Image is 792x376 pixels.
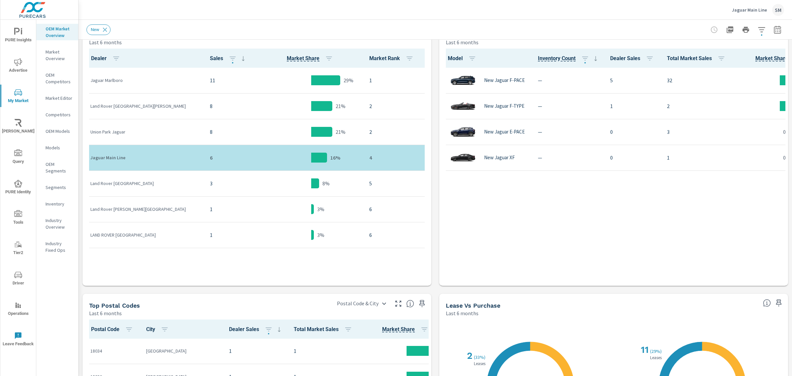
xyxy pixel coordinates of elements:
[36,93,78,103] div: Market Editor
[771,23,784,36] button: Select Date Range
[90,77,199,84] p: Jaguar Marlboro
[2,210,34,226] span: Tools
[2,89,34,105] span: My Market
[46,144,73,151] p: Models
[667,76,728,84] p: 32
[2,149,34,166] span: Query
[36,143,78,153] div: Models
[36,70,78,87] div: OEM Competitors
[755,23,768,36] button: Apply Filters
[90,348,136,354] p: 18034
[344,76,353,84] p: 29%
[36,159,78,176] div: OEM Segments
[763,299,771,307] span: Understand how shoppers are deciding to purchase vehicles. Sales data is based off market registr...
[446,309,478,317] p: Last 6 months
[90,206,199,212] p: Land Rover [PERSON_NAME][GEOGRAPHIC_DATA]
[382,325,415,333] span: Postal Code Sales / Total Market Sales. [Market = within dealer PMA (or 60 miles if no PMA is def...
[287,55,336,62] span: Market Share
[146,325,171,333] span: City
[538,128,600,136] p: —
[90,129,199,135] p: Union Park Jaguar
[46,184,73,191] p: Segments
[2,301,34,318] span: Operations
[650,348,663,354] p: ( 29% )
[723,23,737,36] button: "Export Report to PDF"
[89,302,140,309] h5: Top Postal Codes
[287,55,319,62] span: Dealer Sales / Total Market Sales. [Market = within dealer PMA (or 60 miles if no PMA is defined)...
[610,55,656,62] span: Dealer Sales
[667,128,728,136] p: 3
[87,27,103,32] span: New
[538,154,600,162] p: —
[90,180,199,187] p: Land Rover [GEOGRAPHIC_DATA]
[46,240,73,253] p: Industry Fixed Ops
[466,350,473,361] h2: 2
[333,298,390,309] div: Postal Code & City
[36,126,78,136] div: OEM Models
[91,55,123,62] span: Dealer
[369,231,423,239] p: 6
[450,122,476,142] img: glamour
[336,102,346,110] p: 21%
[46,25,73,39] p: OEM Market Overview
[369,55,416,62] span: Market Rank
[484,77,525,83] p: New Jaguar F-PACE
[417,298,427,309] span: Save this to your personalized report
[210,128,253,136] p: 8
[649,356,663,360] p: Leases
[322,179,330,187] p: 8%
[2,271,34,287] span: Driver
[450,70,476,90] img: glamour
[667,102,728,110] p: 2
[36,24,78,40] div: OEM Market Overview
[229,347,283,355] p: 1
[36,110,78,120] div: Competitors
[538,102,600,110] p: —
[772,4,784,16] div: SM
[538,76,600,84] p: —
[86,24,111,35] div: New
[755,55,788,62] span: Model Sales / Total Market Sales. [Market = within dealer PMA (or 60 miles if no PMA is defined) ...
[640,344,649,355] h2: 11
[46,72,73,85] p: OEM Competitors
[610,102,656,110] p: 1
[91,325,136,333] span: Postal Code
[369,128,423,136] p: 2
[473,361,487,366] p: Leases
[46,217,73,230] p: Industry Overview
[90,103,199,109] p: Land Rover [GEOGRAPHIC_DATA][PERSON_NAME]
[450,96,476,116] img: glamour
[90,154,199,161] p: Jaguar Main Line
[36,182,78,192] div: Segments
[406,300,414,308] span: Top Postal Codes shows you how you rank, in terms of sales, to other dealerships in your market. ...
[667,55,728,62] span: Total Market Sales
[36,199,78,209] div: Inventory
[210,179,253,187] p: 3
[210,102,253,110] p: 8
[739,23,752,36] button: Print Report
[89,309,122,317] p: Last 6 months
[783,154,790,162] p: 0%
[0,20,36,354] div: nav menu
[484,129,525,135] p: New Jaguar E-PACE
[2,119,34,135] span: [PERSON_NAME]
[46,161,73,174] p: OEM Segments
[610,76,656,84] p: 5
[36,47,78,63] div: Market Overview
[89,38,122,46] p: Last 6 months
[610,154,656,162] p: 0
[2,241,34,257] span: Tier2
[90,232,199,238] p: LAND ROVER [GEOGRAPHIC_DATA]
[2,58,34,74] span: Advertise
[294,325,355,333] span: Total Market Sales
[474,354,487,360] p: ( 33% )
[229,325,283,333] span: Dealer Sales
[46,201,73,207] p: Inventory
[46,49,73,62] p: Market Overview
[538,55,576,62] span: The number of vehicles currently in dealer inventory. This does not include shared inventory, nor...
[210,205,253,213] p: 1
[336,128,346,136] p: 21%
[448,55,479,62] span: Model
[369,179,423,187] p: 5
[732,7,767,13] p: Jaguar Main Line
